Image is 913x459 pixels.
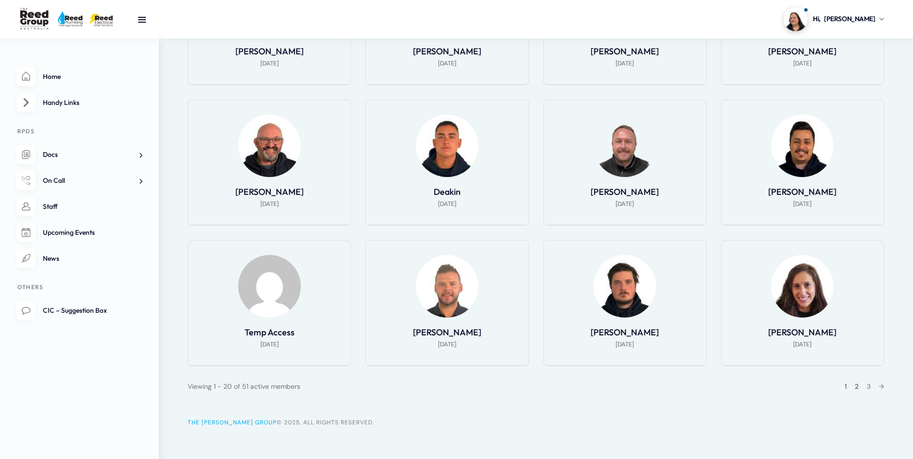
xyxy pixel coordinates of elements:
span: [DATE] [616,198,634,210]
span: [DATE] [260,58,279,69]
span: [DATE] [793,58,811,69]
span: 1 [845,382,847,391]
a: Temp Access [244,327,295,338]
img: Profile Photo [416,255,478,318]
span: [DATE] [793,339,811,350]
a: [PERSON_NAME] [591,46,659,57]
span: [PERSON_NAME] [824,14,875,24]
a: [PERSON_NAME] [591,327,659,338]
span: [DATE] [438,58,456,69]
a: 3 [867,382,871,391]
span: [DATE] [438,198,456,210]
a: [PERSON_NAME] [235,186,304,197]
div: © 2025. All Rights Reserved. [188,417,884,428]
img: Profile Photo [416,115,478,177]
a: [PERSON_NAME] [768,186,836,197]
a: [PERSON_NAME] [768,327,836,338]
a: [PERSON_NAME] [413,327,481,338]
span: [DATE] [260,339,279,350]
a: 2 [855,382,859,391]
img: Profile Photo [593,255,656,318]
a: Deakin [434,186,461,197]
div: Viewing 1 - 20 of 51 active members [188,381,300,392]
img: Profile Photo [238,255,301,318]
span: [DATE] [438,339,456,350]
a: → [879,382,884,391]
img: Profile Photo [593,115,656,177]
a: [PERSON_NAME] [768,46,836,57]
img: Profile Photo [238,115,301,177]
a: [PERSON_NAME] [235,46,304,57]
img: Profile Photo [771,255,834,318]
a: [PERSON_NAME] [591,186,659,197]
span: [DATE] [260,198,279,210]
img: Profile picture of Carmen Montalto [784,7,808,31]
span: [DATE] [616,339,634,350]
a: Profile picture of Carmen MontaltoHi,[PERSON_NAME] [784,7,884,31]
a: The [PERSON_NAME] Group [188,419,277,426]
a: [PERSON_NAME] [413,46,481,57]
img: Profile Photo [771,115,834,177]
span: Hi, [813,14,821,24]
span: [DATE] [616,58,634,69]
span: [DATE] [793,198,811,210]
